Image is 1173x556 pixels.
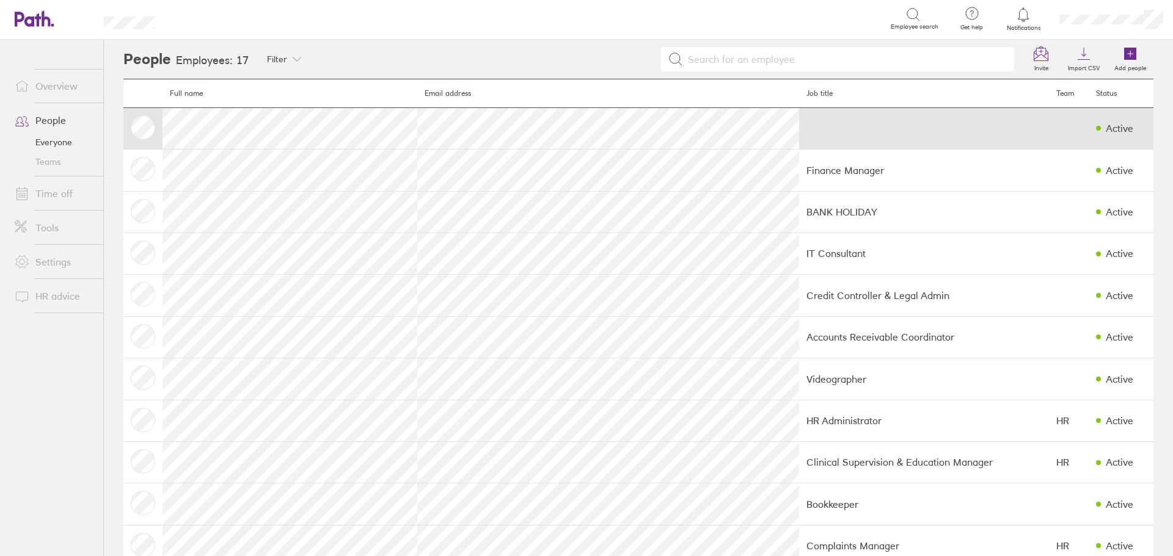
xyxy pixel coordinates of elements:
label: Import CSV [1061,61,1107,72]
div: Active [1106,457,1133,468]
div: Active [1106,123,1133,134]
span: Employee search [891,23,938,31]
h3: Employees: 17 [176,54,249,67]
input: Search for an employee [683,48,1007,71]
a: Tools [5,215,103,240]
th: Job title [799,79,1049,108]
a: Notifications [1004,6,1043,32]
label: Add people [1107,61,1153,72]
div: Active [1106,415,1133,426]
th: Status [1089,79,1153,108]
td: Credit Controller & Legal Admin [799,275,1049,316]
div: Active [1106,540,1133,551]
span: Notifications [1004,24,1043,32]
td: HR [1049,441,1089,483]
td: HR Administrator [799,400,1049,441]
div: Active [1106,206,1133,217]
td: Videographer [799,358,1049,400]
th: Full name [163,79,417,108]
td: Accounts Receivable Coordinator [799,316,1049,358]
a: Everyone [5,132,103,152]
div: Active [1106,248,1133,259]
span: Get help [952,24,992,31]
a: Overview [5,74,103,98]
td: Clinical Supervision & Education Manager [799,441,1049,483]
h2: People [123,40,171,79]
label: Invite [1027,61,1056,72]
td: BANK HOLIDAY [799,191,1049,233]
td: HR [1049,400,1089,441]
span: Filter [267,54,287,64]
a: Time off [5,181,103,206]
div: Active [1106,499,1133,510]
div: Active [1106,165,1133,176]
div: Active [1106,374,1133,385]
a: Teams [5,152,103,171]
td: Bookkeeper [799,483,1049,525]
div: Active [1106,290,1133,301]
div: Active [1106,331,1133,342]
th: Team [1049,79,1089,108]
a: Invite [1021,40,1061,79]
div: Search [188,13,219,24]
a: HR advice [5,284,103,308]
td: Finance Manager [799,150,1049,191]
a: People [5,108,103,132]
a: Settings [5,250,103,274]
th: Email address [417,79,799,108]
a: Add people [1107,40,1153,79]
td: IT Consultant [799,233,1049,274]
a: Import CSV [1061,40,1107,79]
